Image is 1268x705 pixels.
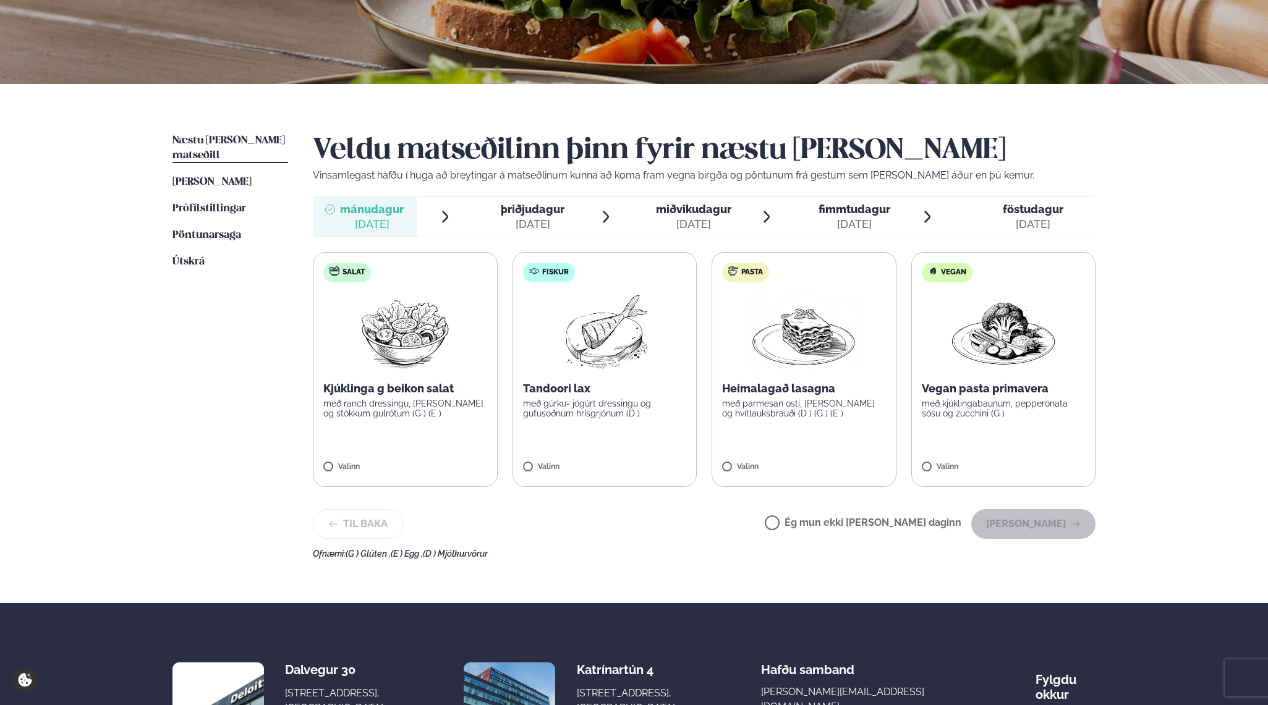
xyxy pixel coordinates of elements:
div: Katrínartún 4 [577,662,675,677]
span: Næstu [PERSON_NAME] matseðill [172,135,285,161]
button: Til baka [313,509,403,539]
span: Salat [343,268,365,277]
p: með kjúklingabaunum, pepperonata sósu og zucchini (G ) [922,399,1086,418]
span: Útskrá [172,256,205,267]
div: [DATE] [819,217,890,232]
p: Heimalagað lasagna [722,381,886,396]
span: Vegan [941,268,966,277]
span: Pöntunarsaga [172,230,241,240]
p: með parmesan osti, [PERSON_NAME] og hvítlauksbrauði (D ) (G ) (E ) [722,399,886,418]
span: (D ) Mjólkurvörur [423,549,488,559]
div: Ofnæmi: [313,549,1096,559]
span: fimmtudagur [819,203,890,216]
p: með ranch dressingu, [PERSON_NAME] og stökkum gulrótum (G ) (E ) [323,399,487,418]
a: Prófílstillingar [172,201,246,216]
span: miðvikudagur [656,203,731,216]
div: [DATE] [501,217,564,232]
img: Fish.png [550,292,659,371]
div: Dalvegur 30 [285,662,383,677]
a: Cookie settings [12,667,38,693]
span: [PERSON_NAME] [172,177,252,187]
div: [DATE] [656,217,731,232]
span: Fiskur [542,268,569,277]
div: [DATE] [340,217,404,232]
span: (G ) Glúten , [346,549,391,559]
a: Pöntunarsaga [172,228,241,243]
a: Næstu [PERSON_NAME] matseðill [172,133,288,163]
span: Pasta [741,268,763,277]
span: föstudagur [1003,203,1063,216]
img: Vegan.png [949,292,1058,371]
p: Kjúklinga g beikon salat [323,381,487,396]
img: pasta.svg [728,266,738,276]
p: Tandoori lax [523,381,687,396]
div: [DATE] [1003,217,1063,232]
span: mánudagur [340,203,404,216]
span: (E ) Egg , [391,549,423,559]
p: með gúrku- jógúrt dressingu og gufusoðnum hrísgrjónum (D ) [523,399,687,418]
img: Lasagna.png [749,292,858,371]
button: [PERSON_NAME] [971,509,1096,539]
span: Prófílstillingar [172,203,246,214]
img: Salad.png [351,292,460,371]
span: þriðjudagur [501,203,564,216]
p: Vegan pasta primavera [922,381,1086,396]
h2: Veldu matseðilinn þinn fyrir næstu [PERSON_NAME] [313,133,1096,168]
div: Fylgdu okkur [1036,662,1096,702]
img: salad.svg [330,266,339,276]
span: Hafðu samband [761,652,854,677]
a: [PERSON_NAME] [172,175,252,190]
a: Útskrá [172,255,205,269]
img: Vegan.svg [928,266,938,276]
p: Vinsamlegast hafðu í huga að breytingar á matseðlinum kunna að koma fram vegna birgða og pöntunum... [313,168,1096,183]
img: fish.svg [529,266,539,276]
